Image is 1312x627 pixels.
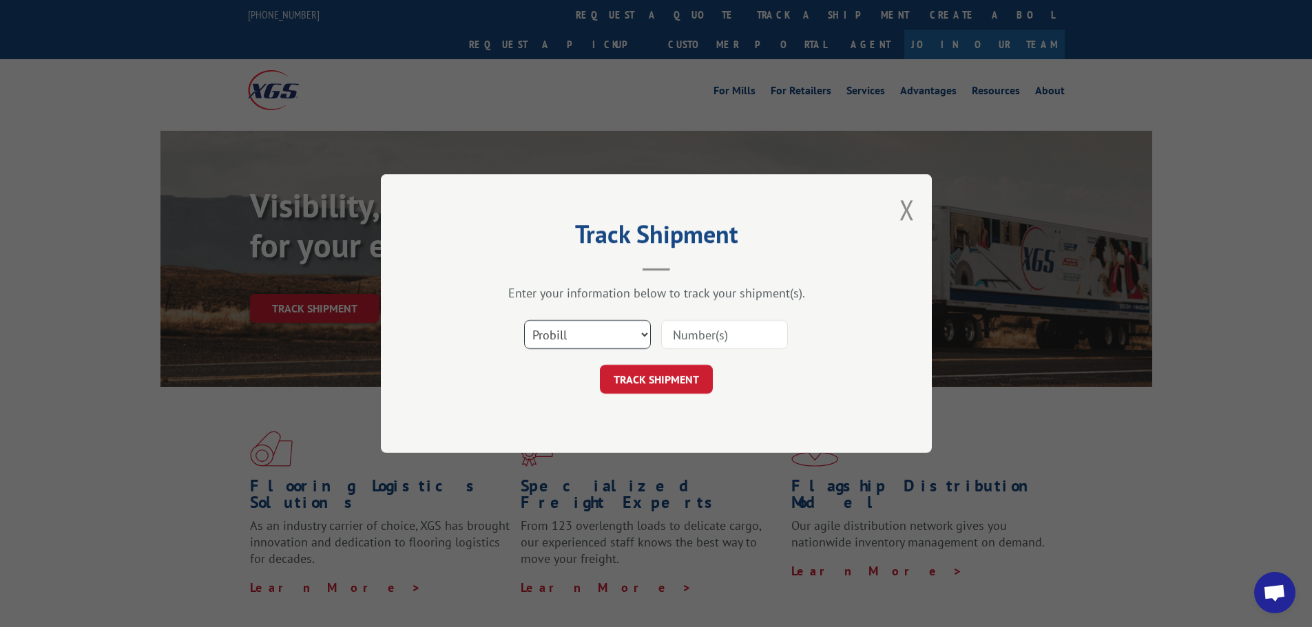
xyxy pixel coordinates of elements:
div: Enter your information below to track your shipment(s). [450,285,863,301]
div: Open chat [1254,572,1295,613]
input: Number(s) [661,320,788,349]
button: Close modal [899,191,915,228]
h2: Track Shipment [450,224,863,251]
button: TRACK SHIPMENT [600,365,713,394]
